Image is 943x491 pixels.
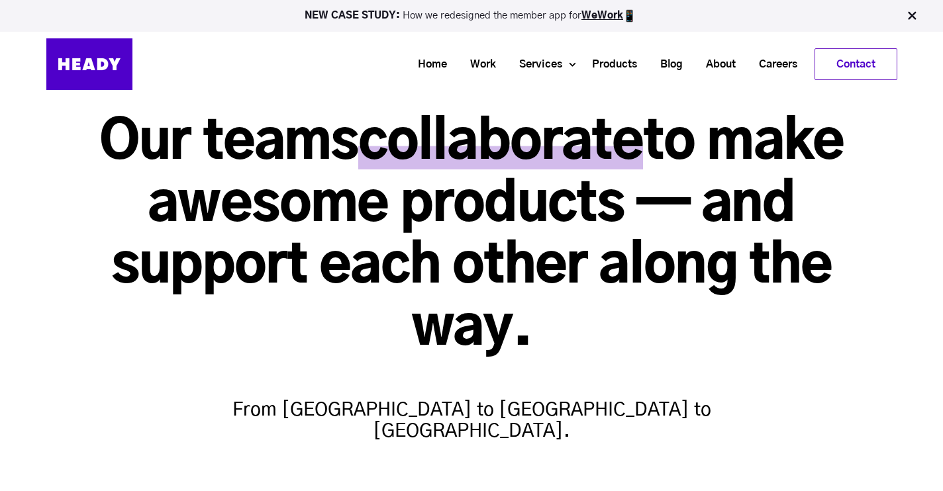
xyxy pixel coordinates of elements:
[503,52,569,77] a: Services
[46,38,132,90] img: Heady_Logo_Web-01 (1)
[905,9,918,22] img: Close Bar
[644,52,689,77] a: Blog
[305,11,403,21] strong: NEW CASE STUDY:
[623,9,636,22] img: app emoji
[6,9,937,22] p: How we redesigned the member app for
[581,11,623,21] a: WeWork
[689,52,742,77] a: About
[46,112,897,360] h1: Our teams to make awesome products — and support each other along the way.
[454,52,503,77] a: Work
[742,52,804,77] a: Careers
[213,373,730,442] h4: From [GEOGRAPHIC_DATA] to [GEOGRAPHIC_DATA] to [GEOGRAPHIC_DATA].
[815,49,897,79] a: Contact
[358,116,643,169] span: collaborate
[146,48,897,80] div: Navigation Menu
[575,52,644,77] a: Products
[401,52,454,77] a: Home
